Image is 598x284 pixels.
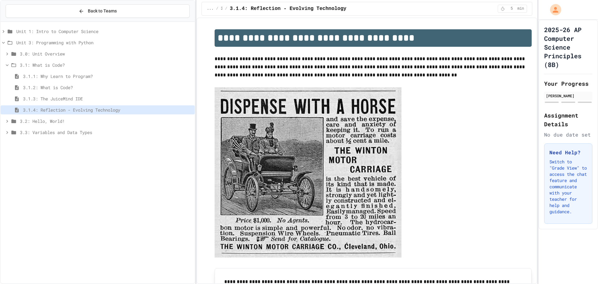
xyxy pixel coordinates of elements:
[23,107,192,113] span: 3.1.4: Reflection - Evolving Technology
[207,6,214,11] span: ...
[16,28,192,35] span: Unit 1: Intro to Computer Science
[20,118,192,124] span: 3.2: Hello, World!
[517,6,524,11] span: min
[546,93,591,99] div: [PERSON_NAME]
[549,159,587,215] p: Switch to "Grade View" to access the chat feature and communicate with your teacher for help and ...
[544,79,592,88] h2: Your Progress
[225,6,227,11] span: /
[23,95,192,102] span: 3.1.3: The JuiceMind IDE
[23,73,192,79] span: 3.1.1: Why Learn to Program?
[20,62,192,68] span: 3.1: What is Code?
[23,84,192,91] span: 3.1.2: What is Code?
[20,129,192,136] span: 3.3: Variables and Data Types
[88,8,117,14] span: Back to Teams
[221,6,223,11] span: 3.1: What is Code?
[549,149,587,156] h3: Need Help?
[507,6,517,11] span: 5
[230,5,346,12] span: 3.1.4: Reflection - Evolving Technology
[216,6,218,11] span: /
[544,131,592,138] div: No due date set
[20,51,192,57] span: 3.0: Unit Overview
[544,111,592,128] h2: Assignment Details
[6,4,190,18] button: Back to Teams
[16,39,192,46] span: Unit 3: Programming with Python
[543,2,563,17] div: My Account
[544,25,592,69] h1: 2025-26 AP Computer Science Principles (8B)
